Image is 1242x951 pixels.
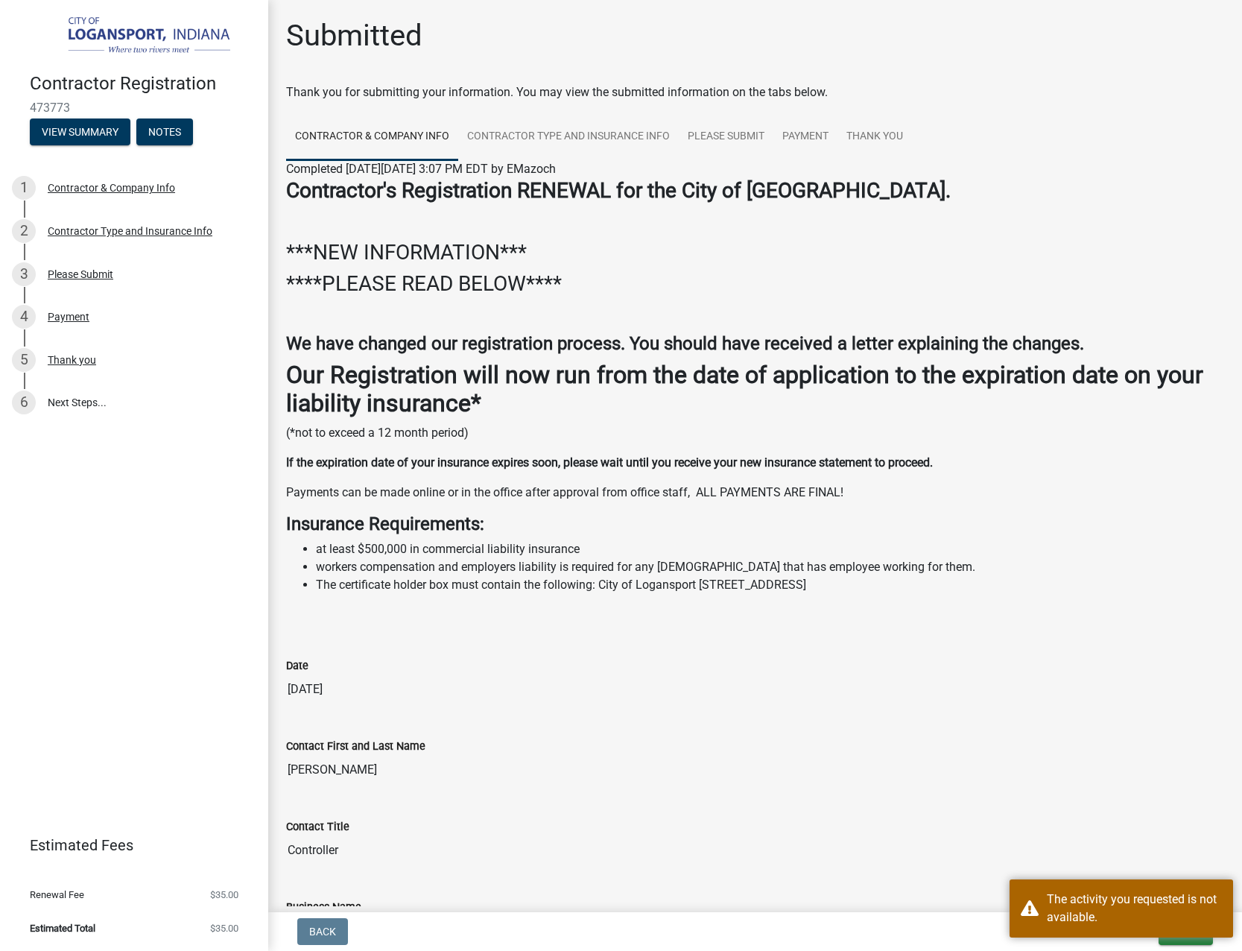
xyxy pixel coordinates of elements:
li: at least $500,000 in commercial liability insurance [316,540,1224,558]
div: Thank you for submitting your information. You may view the submitted information on the tabs below. [286,83,1224,101]
a: Thank you [837,113,912,161]
li: The certificate holder box must contain the following: City of Logansport [STREET_ADDRESS] [316,576,1224,594]
label: Contact First and Last Name [286,742,425,752]
span: Completed [DATE][DATE] 3:07 PM EDT by EMazoch [286,162,556,176]
span: Renewal Fee [30,890,84,900]
h4: Contractor Registration [30,73,256,95]
div: Payment [48,312,89,322]
div: Contractor & Company Info [48,183,175,193]
a: Contractor & Company Info [286,113,458,161]
label: Contact Title [286,822,349,832]
span: Estimated Total [30,923,95,933]
div: 2 [12,219,36,243]
wm-modal-confirm: Summary [30,127,130,139]
div: Thank you [48,355,96,365]
div: 5 [12,348,36,372]
button: View Summary [30,119,130,145]
div: Contractor Type and Insurance Info [48,226,212,236]
div: Please Submit [48,269,113,279]
button: Back [297,918,348,945]
label: Business Name [286,903,361,913]
p: Payments can be made online or in the office after approval from office staff, ALL PAYMENTS ARE F... [286,484,1224,502]
div: The activity you requested is not available. [1047,891,1222,926]
div: 4 [12,305,36,329]
h1: Submitted [286,18,422,54]
strong: Insurance Requirements: [286,514,484,534]
a: Contractor Type and Insurance Info [458,113,679,161]
div: 6 [12,391,36,414]
strong: We have changed our registration process. You should have received a letter explaining the changes. [286,333,1084,354]
wm-modal-confirm: Notes [136,127,193,139]
button: Notes [136,119,193,145]
strong: If the expiration date of your insurance expires soon, please wait until you receive your new ins... [286,455,933,470]
span: 473773 [30,101,238,115]
a: Please Submit [679,113,773,161]
strong: Contractor's Registration RENEWAL for the City of [GEOGRAPHIC_DATA]. [286,178,951,203]
span: $35.00 [210,923,238,933]
img: City of Logansport, Indiana [30,16,244,57]
a: Payment [773,113,837,161]
div: 3 [12,262,36,286]
label: Date [286,661,308,672]
a: Estimated Fees [12,830,244,860]
li: workers compensation and employers liability is required for any [DEMOGRAPHIC_DATA] that has empl... [316,558,1224,576]
span: $35.00 [210,890,238,900]
p: (*not to exceed a 12 month period) [286,424,1224,442]
div: 1 [12,176,36,200]
strong: Our Registration will now run from the date of application to the expiration date on your liabili... [286,361,1203,417]
span: Back [309,926,336,938]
